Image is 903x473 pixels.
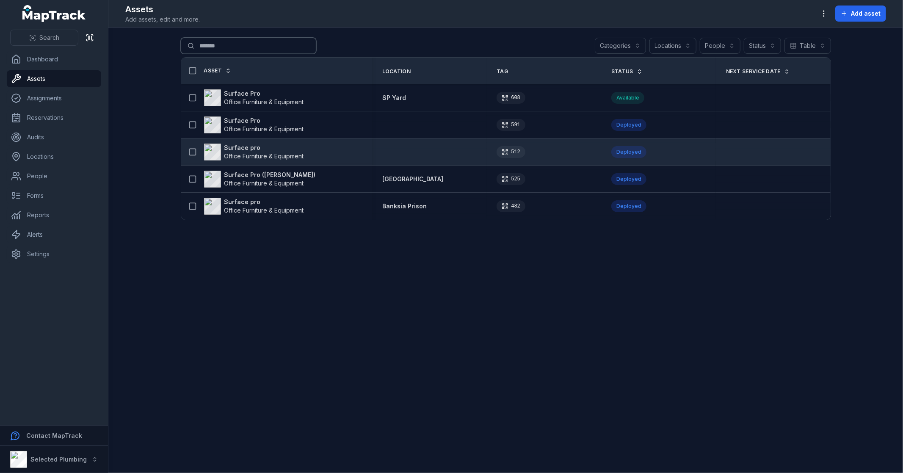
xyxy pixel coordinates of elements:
[7,226,101,243] a: Alerts
[224,171,316,179] strong: Surface Pro ([PERSON_NAME])
[611,146,646,158] div: Deployed
[224,125,304,133] span: Office Furniture & Equipment
[649,38,696,54] button: Locations
[611,119,646,131] div: Deployed
[497,119,525,131] div: 591
[7,51,101,68] a: Dashboard
[595,38,646,54] button: Categories
[224,198,304,206] strong: Surface pro
[22,5,86,22] a: MapTrack
[382,202,427,210] a: Banksia Prison
[382,68,411,75] span: Location
[7,148,101,165] a: Locations
[382,94,406,101] span: SP Yard
[497,146,525,158] div: 512
[726,68,781,75] span: Next Service Date
[835,6,886,22] button: Add asset
[611,200,646,212] div: Deployed
[30,456,87,463] strong: Selected Plumbing
[497,173,525,185] div: 525
[10,30,78,46] button: Search
[382,94,406,102] a: SP Yard
[497,92,525,104] div: 608
[204,89,304,106] a: Surface ProOffice Furniture & Equipment
[611,68,643,75] a: Status
[726,68,790,75] a: Next Service Date
[744,38,781,54] button: Status
[7,70,101,87] a: Assets
[224,207,304,214] span: Office Furniture & Equipment
[7,246,101,263] a: Settings
[224,89,304,98] strong: Surface Pro
[7,168,101,185] a: People
[204,67,222,74] span: Asset
[611,68,633,75] span: Status
[784,38,831,54] button: Table
[224,98,304,105] span: Office Furniture & Equipment
[611,173,646,185] div: Deployed
[224,152,304,160] span: Office Furniture & Equipment
[382,175,443,183] span: [GEOGRAPHIC_DATA]
[26,432,82,439] strong: Contact MapTrack
[851,9,881,18] span: Add asset
[224,144,304,152] strong: Surface pro
[204,171,316,188] a: Surface Pro ([PERSON_NAME])Office Furniture & Equipment
[7,109,101,126] a: Reservations
[39,33,59,42] span: Search
[7,129,101,146] a: Audits
[204,144,304,160] a: Surface proOffice Furniture & Equipment
[7,187,101,204] a: Forms
[700,38,740,54] button: People
[497,200,525,212] div: 482
[611,92,644,104] div: Available
[7,90,101,107] a: Assignments
[204,116,304,133] a: Surface ProOffice Furniture & Equipment
[204,198,304,215] a: Surface proOffice Furniture & Equipment
[7,207,101,224] a: Reports
[497,68,508,75] span: Tag
[125,3,200,15] h2: Assets
[224,180,304,187] span: Office Furniture & Equipment
[382,202,427,210] span: Banksia Prison
[224,116,304,125] strong: Surface Pro
[125,15,200,24] span: Add assets, edit and more.
[382,175,443,183] a: [GEOGRAPHIC_DATA]
[204,67,232,74] a: Asset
